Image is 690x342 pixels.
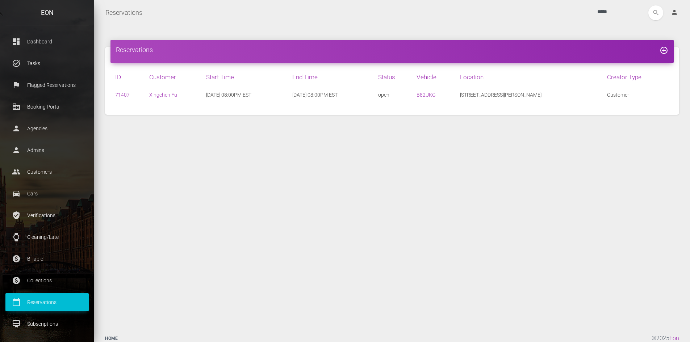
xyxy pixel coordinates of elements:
a: Xingchen Fu [149,92,177,98]
a: task_alt Tasks [5,54,89,72]
th: Customer [146,68,203,86]
a: corporate_fare Booking Portal [5,98,89,116]
h4: Reservations [116,45,668,54]
td: [STREET_ADDRESS][PERSON_NAME] [457,86,604,104]
td: [DATE] 08:00PM EST [289,86,376,104]
a: B82UKG [417,92,436,98]
a: Eon [669,335,679,342]
a: card_membership Subscriptions [5,315,89,333]
a: calendar_today Reservations [5,293,89,311]
td: open [375,86,414,104]
th: Location [457,68,604,86]
p: Billable [11,253,83,264]
p: Cars [11,188,83,199]
a: flag Flagged Reservations [5,76,89,94]
a: paid Collections [5,271,89,290]
a: 71407 [115,92,130,98]
th: ID [112,68,146,86]
a: person Agencies [5,119,89,138]
th: Vehicle [414,68,457,86]
p: Flagged Reservations [11,80,83,90]
td: [DATE] 08:00PM EST [203,86,289,104]
p: Customers [11,166,83,177]
th: Start Time [203,68,289,86]
p: Collections [11,275,83,286]
td: Customer [604,86,672,104]
th: End Time [289,68,376,86]
a: person Admins [5,141,89,159]
p: Reservations [11,297,83,308]
a: watch Cleaning/Late [5,228,89,246]
button: search [648,5,663,20]
a: dashboard Dashboard [5,33,89,51]
a: person [665,5,685,20]
th: Creator Type [604,68,672,86]
a: add_circle_outline [660,46,668,54]
p: Cleaning/Late [11,232,83,242]
p: Booking Portal [11,101,83,112]
a: drive_eta Cars [5,185,89,203]
p: Admins [11,145,83,156]
p: Subscriptions [11,318,83,329]
p: Agencies [11,123,83,134]
i: person [671,9,678,16]
p: Verifications [11,210,83,221]
p: Dashboard [11,36,83,47]
p: Tasks [11,58,83,69]
a: verified_user Verifications [5,206,89,224]
a: Reservations [105,4,142,22]
a: people Customers [5,163,89,181]
th: Status [375,68,414,86]
i: add_circle_outline [660,46,668,55]
a: paid Billable [5,250,89,268]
